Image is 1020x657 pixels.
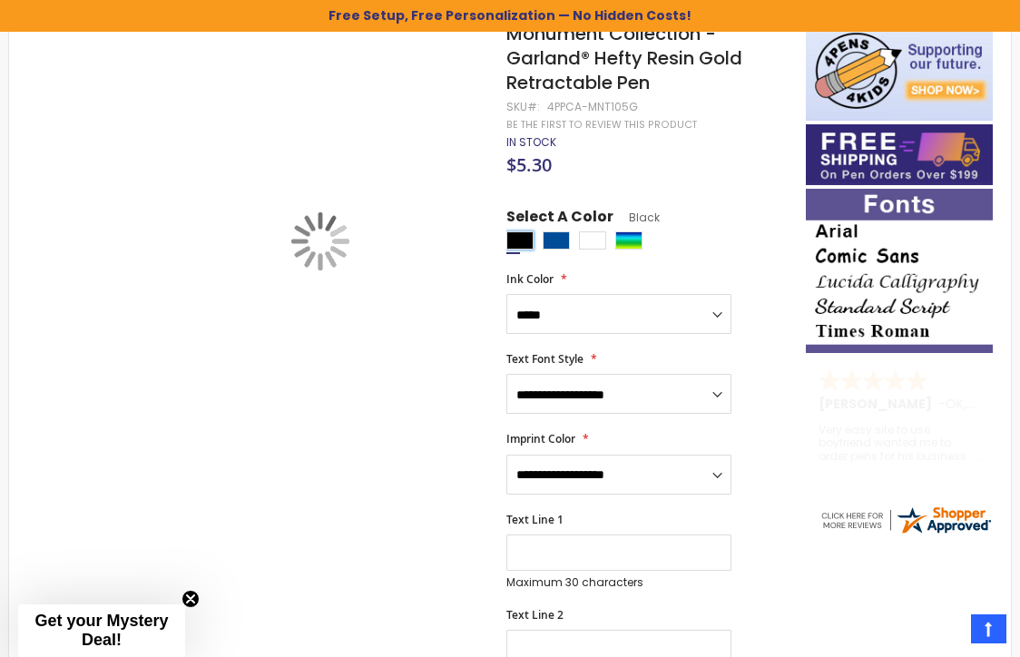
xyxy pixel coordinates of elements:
span: Ink Color [506,271,554,287]
span: $5.30 [506,152,552,177]
span: In stock [506,134,556,150]
span: Imprint Color [506,431,575,446]
span: OK [946,395,964,413]
img: 4pens 4 kids [806,22,993,121]
div: Very easy site to use boyfriend wanted me to order pens for his business [819,424,980,463]
div: Dark Blue [543,231,570,250]
div: White [579,231,606,250]
a: Top [971,614,1006,643]
img: 4pens.com widget logo [819,504,993,536]
img: Free shipping on orders over $199 [806,124,993,185]
strong: SKU [506,99,540,114]
div: 4PPCA-MNT105G [547,100,638,114]
a: 4pens.com certificate URL [819,525,993,540]
span: Monument Collection - Garland® Hefty Resin Gold Retractable Pen [506,21,742,95]
span: Text Line 2 [506,607,564,623]
a: Be the first to review this product [506,118,697,132]
span: Text Line 1 [506,512,564,527]
div: Availability [506,135,556,150]
div: Get your Mystery Deal!Close teaser [18,604,185,657]
div: Assorted [615,231,642,250]
img: font-personalization-examples [806,189,993,353]
span: Select A Color [506,207,613,231]
span: Black [613,210,660,225]
span: Text Font Style [506,351,584,367]
span: [PERSON_NAME] [819,395,938,413]
span: Get your Mystery Deal! [34,612,168,649]
p: Maximum 30 characters [506,575,731,590]
div: Black [506,231,534,250]
button: Close teaser [181,590,200,608]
